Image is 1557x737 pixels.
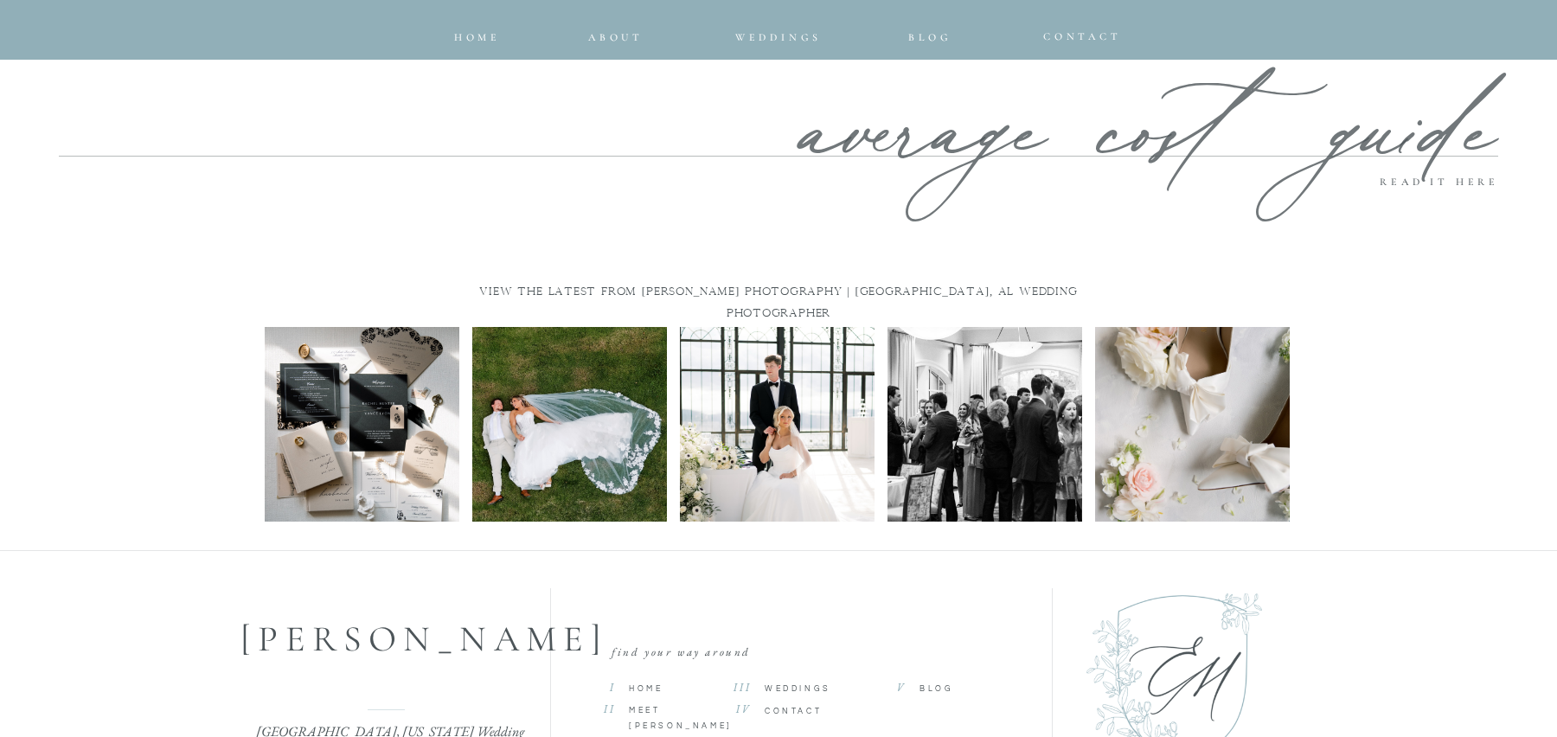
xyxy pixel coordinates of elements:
p: III [728,680,752,697]
a: average cost guide [640,67,1498,191]
img: The stationery set of my dreams! Everything about these makes my heart so happy! This stationery ... [265,327,459,522]
a: Weddings [765,682,864,697]
p: II [593,702,616,719]
span: CONTACT [765,708,822,715]
img: My number one wedding day tip is always, ✨HIRE A PLANNER✨ And this weekend was a perfect example ... [887,327,1082,522]
img: Loved getting to celebrate and capture the Hunt wedding! Bryce and Rebekah could not have picked ... [1095,327,1290,522]
span: CONTACT [1043,30,1122,42]
p: I [593,680,616,697]
span: Home [629,685,663,693]
a: Blog [895,28,965,38]
p: find your way around [612,641,810,663]
a: [PERSON_NAME] [240,621,541,697]
a: Weddings [721,28,836,39]
a: MEET [PERSON_NAME] [629,703,728,719]
span: MEET [PERSON_NAME] [629,707,733,730]
a: home [452,28,503,38]
img: Got to fly the drone for a few minutes, and grab a couple photos. I love being able to create fro... [472,327,667,522]
span: Weddings [765,685,831,693]
a: CONTACT [765,704,864,720]
img: This venue is what dream are made of, and should be on everyone’s wish list! 🤩 Stone Haven is the... [680,327,875,522]
a: Read it here [1120,175,1499,191]
a: CONTACT [1043,27,1105,38]
span: Blog [919,685,953,693]
a: Home [629,682,728,697]
p: V [883,680,907,697]
span: home [454,31,501,43]
span: Weddings [735,31,822,43]
a: about [588,28,638,38]
a: Blog [919,682,1019,697]
span: Blog [908,31,951,43]
p: View the latest from [PERSON_NAME] photography | [GEOGRAPHIC_DATA], al wedding photographer [441,282,1116,312]
p: IV [728,702,752,719]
